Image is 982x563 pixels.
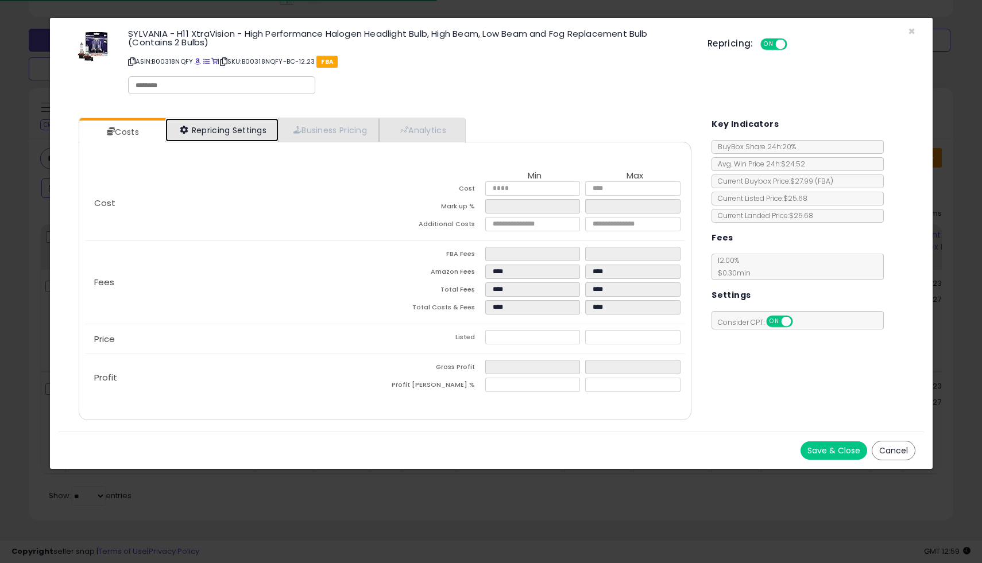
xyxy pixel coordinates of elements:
[712,211,813,220] span: Current Landed Price: $25.68
[712,231,733,245] h5: Fees
[908,23,915,40] span: ×
[712,142,796,152] span: BuyBox Share 24h: 20%
[165,118,279,142] a: Repricing Settings
[385,265,485,282] td: Amazon Fees
[128,29,690,46] h3: SYLVANIA - H11 XtraVision - High Performance Halogen Headlight Bulb, High Beam, Low Beam and Fog ...
[485,171,585,181] th: Min
[385,282,485,300] td: Total Fees
[385,217,485,235] td: Additional Costs
[872,441,915,460] button: Cancel
[712,288,751,302] h5: Settings
[585,171,685,181] th: Max
[767,317,782,327] span: ON
[712,176,833,186] span: Current Buybox Price:
[712,159,805,169] span: Avg. Win Price 24h: $24.52
[712,255,751,278] span: 12.00 %
[128,52,690,71] p: ASIN: B00318NQFY | SKU: B00318NQFY-BC-12.23
[85,335,385,344] p: Price
[707,39,753,48] h5: Repricing:
[85,373,385,382] p: Profit
[76,29,110,64] img: 41u18a8X8vL._SL60_.jpg
[712,117,779,131] h5: Key Indicators
[785,40,803,49] span: OFF
[791,317,810,327] span: OFF
[316,56,338,68] span: FBA
[195,57,201,66] a: BuyBox page
[85,278,385,287] p: Fees
[385,181,485,199] td: Cost
[712,268,751,278] span: $0.30 min
[790,176,833,186] span: $27.99
[203,57,210,66] a: All offer listings
[385,330,485,348] td: Listed
[815,176,833,186] span: ( FBA )
[279,118,379,142] a: Business Pricing
[712,193,807,203] span: Current Listed Price: $25.68
[385,378,485,395] td: Profit [PERSON_NAME] %
[385,247,485,265] td: FBA Fees
[385,300,485,318] td: Total Costs & Fees
[85,199,385,208] p: Cost
[385,360,485,378] td: Gross Profit
[385,199,485,217] td: Mark up %
[379,118,464,142] a: Analytics
[211,57,218,66] a: Your listing only
[712,317,808,327] span: Consider CPT:
[761,40,776,49] span: ON
[79,121,164,143] a: Costs
[801,441,867,460] button: Save & Close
